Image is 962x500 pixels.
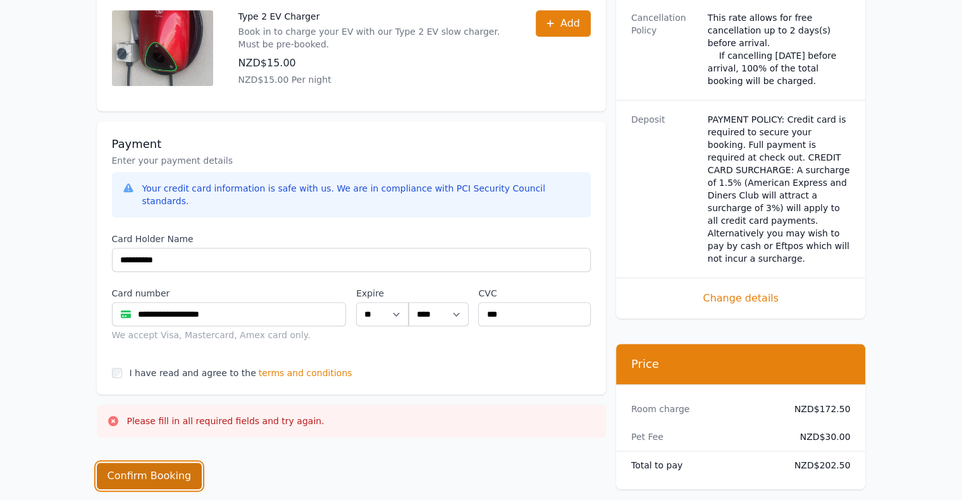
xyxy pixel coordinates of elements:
div: We accept Visa, Mastercard, Amex card only. [112,329,347,341]
dt: Room charge [631,403,774,415]
span: terms and conditions [259,367,352,379]
label: Card Holder Name [112,233,591,245]
dd: NZD$172.50 [784,403,851,415]
dd: NZD$30.00 [784,430,851,443]
h3: Price [631,357,851,372]
span: Change details [631,291,851,306]
p: NZD$15.00 [238,56,510,71]
div: This rate allows for free cancellation up to 2 days(s) before arrival. If cancelling [DATE] befor... [708,11,851,87]
dt: Deposit [631,113,698,265]
span: Add [560,16,580,31]
label: Card number [112,287,347,300]
dt: Total to pay [631,459,774,472]
p: Type 2 EV Charger [238,10,510,23]
dd: NZD$202.50 [784,459,851,472]
p: Enter your payment details [112,154,591,167]
p: NZD$15.00 Per night [238,73,510,86]
label: Expire [356,287,409,300]
label: . [409,287,468,300]
dt: Pet Fee [631,430,774,443]
p: Please fill in all required fields and try again. [127,415,324,427]
div: Your credit card information is safe with us. We are in compliance with PCI Security Council stan... [142,182,581,207]
img: Type 2 EV Charger [112,10,213,86]
p: Book in to charge your EV with our Type 2 EV slow charger. Must be pre-booked. [238,25,510,51]
dt: Cancellation Policy [631,11,698,87]
button: Confirm Booking [97,463,202,489]
h3: Payment [112,137,591,152]
label: I have read and agree to the [130,368,256,378]
dd: PAYMENT POLICY: Credit card is required to secure your booking. Full payment is required at check... [708,113,851,265]
button: Add [536,10,591,37]
label: CVC [478,287,590,300]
